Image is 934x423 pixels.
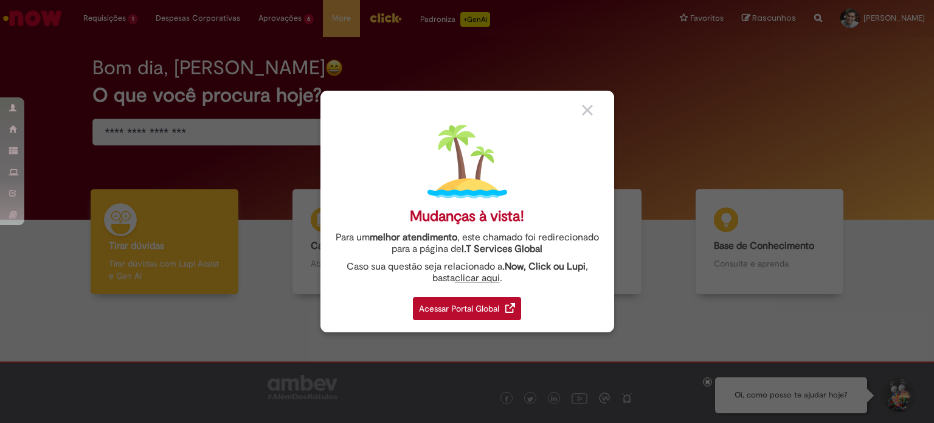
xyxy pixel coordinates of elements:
[330,261,605,284] div: Caso sua questão seja relacionado a , basta .
[330,232,605,255] div: Para um , este chamado foi redirecionado para a página de
[455,265,500,284] a: clicar aqui
[413,297,521,320] div: Acessar Portal Global
[370,231,457,243] strong: melhor atendimento
[410,208,524,225] div: Mudanças à vista!
[505,303,515,313] img: redirect_link.png
[582,105,593,116] img: close_button_grey.png
[462,236,542,255] a: I.T Services Global
[427,122,507,201] img: island.png
[413,290,521,320] a: Acessar Portal Global
[502,260,586,273] strong: .Now, Click ou Lupi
